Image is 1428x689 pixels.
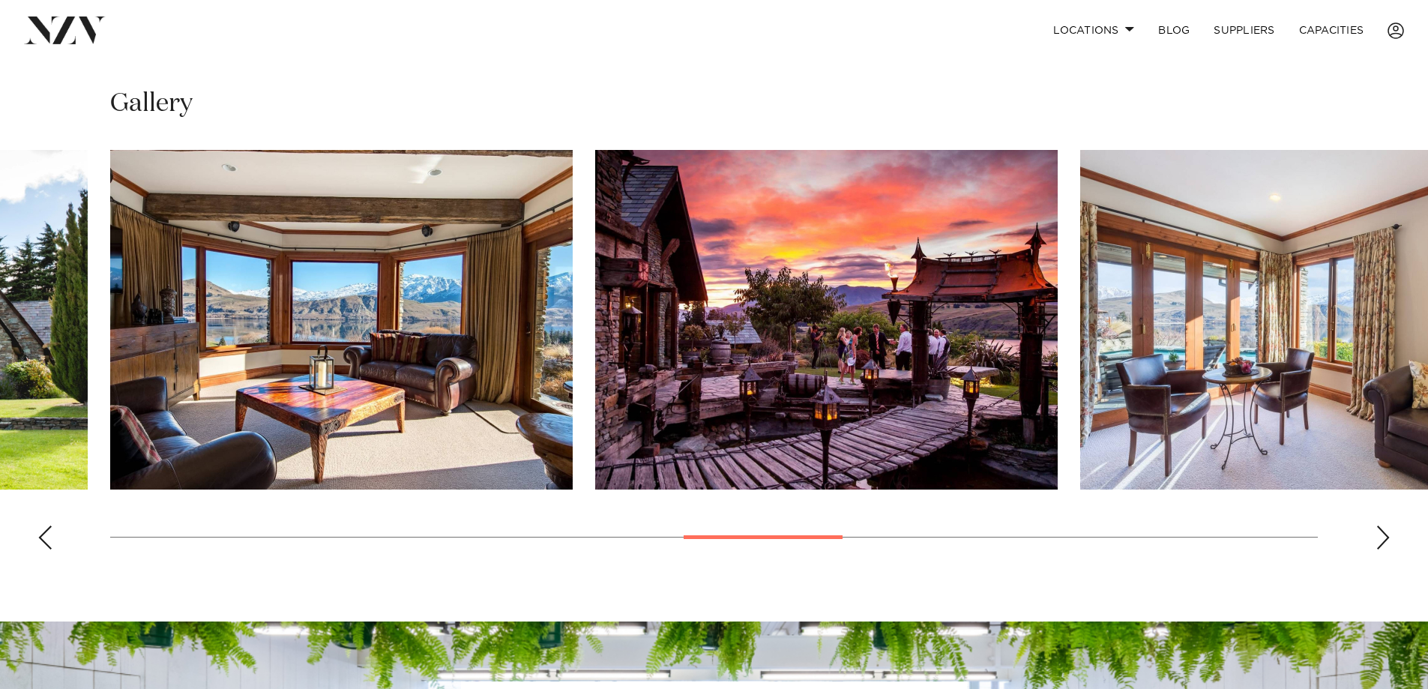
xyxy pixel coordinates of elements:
[110,150,573,490] swiper-slide: 10 / 19
[110,87,193,121] h2: Gallery
[595,150,1058,490] swiper-slide: 11 / 19
[24,16,106,43] img: nzv-logo.png
[1041,14,1146,46] a: Locations
[1146,14,1202,46] a: BLOG
[1287,14,1376,46] a: Capacities
[1202,14,1286,46] a: SUPPLIERS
